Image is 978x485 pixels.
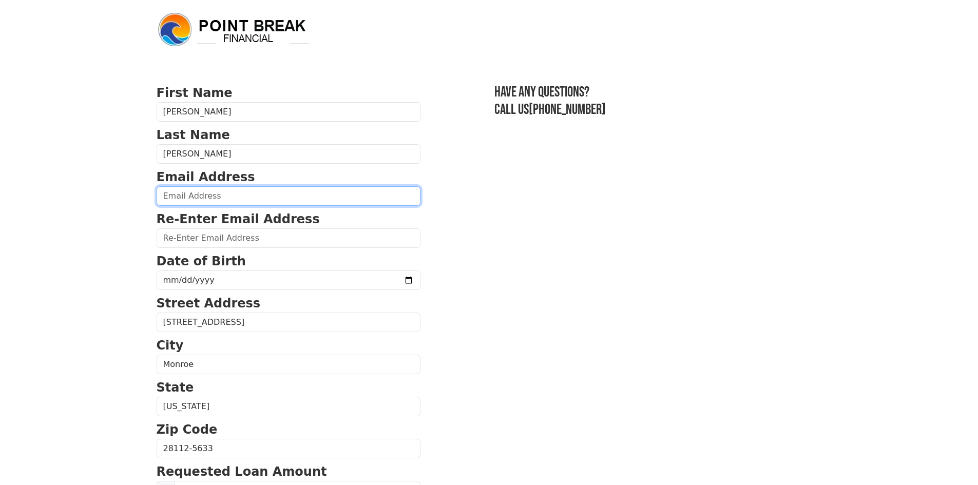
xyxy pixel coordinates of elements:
input: Zip Code [157,439,420,458]
strong: State [157,380,194,395]
input: Re-Enter Email Address [157,228,420,248]
a: [PHONE_NUMBER] [529,101,606,118]
img: logo.png [157,11,311,48]
strong: Requested Loan Amount [157,464,327,479]
input: City [157,355,420,374]
strong: Email Address [157,170,255,184]
strong: City [157,338,184,353]
h3: Call us [494,101,822,119]
input: Street Address [157,313,420,332]
strong: Last Name [157,128,230,142]
input: Email Address [157,186,420,206]
input: First Name [157,102,420,122]
strong: Date of Birth [157,254,246,268]
strong: Zip Code [157,422,218,437]
strong: First Name [157,86,233,100]
input: Last Name [157,144,420,164]
strong: Street Address [157,296,261,311]
strong: Re-Enter Email Address [157,212,320,226]
h3: Have any questions? [494,84,822,101]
